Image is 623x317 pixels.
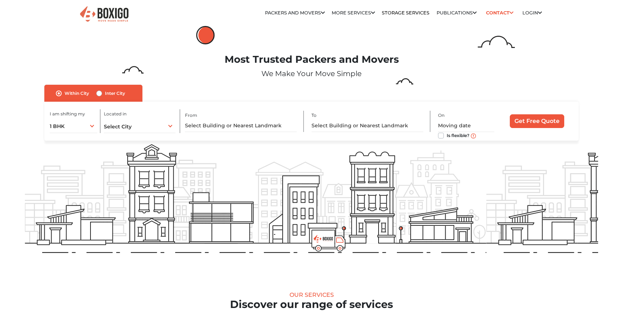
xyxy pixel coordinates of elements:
[311,119,423,132] input: Select Building or Nearest Landmark
[522,10,542,16] a: Login
[437,10,477,16] a: Publications
[311,230,346,252] img: boxigo_prackers_and_movers_truck
[471,133,476,138] img: move_date_info
[185,112,197,119] label: From
[105,89,125,98] label: Inter City
[104,123,132,130] span: Select City
[447,131,469,139] label: Is flexible?
[332,10,375,16] a: More services
[438,119,494,132] input: Moving date
[438,112,445,119] label: On
[265,10,325,16] a: Packers and Movers
[382,10,429,16] a: Storage Services
[185,119,297,132] input: Select Building or Nearest Landmark
[65,89,89,98] label: Within City
[50,111,85,117] label: I am shifting my
[25,68,598,79] p: We Make Your Move Simple
[25,54,598,66] h1: Most Trusted Packers and Movers
[25,298,598,311] h2: Discover our range of services
[311,112,317,119] label: To
[483,7,516,18] a: Contact
[79,5,129,23] img: Boxigo
[50,123,65,129] span: 1 BHK
[510,114,564,128] input: Get Free Quote
[25,291,598,298] div: Our Services
[104,111,127,117] label: Located in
